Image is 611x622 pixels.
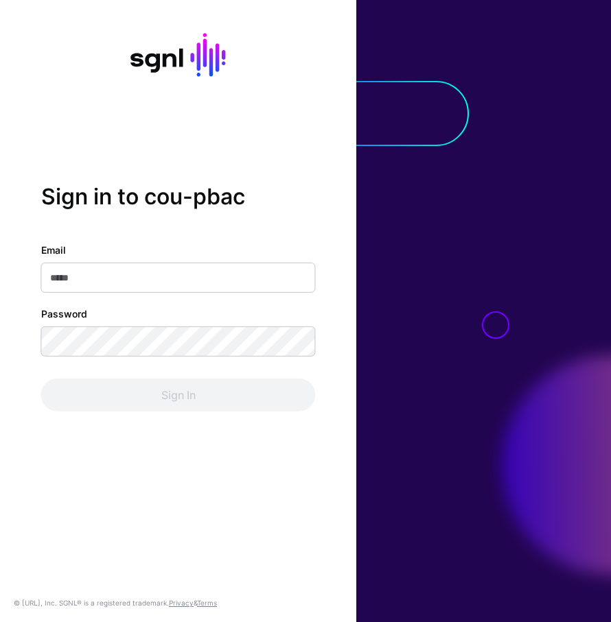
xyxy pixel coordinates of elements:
[41,307,87,321] label: Password
[41,183,316,209] h2: Sign in to cou-pbac
[169,599,194,607] a: Privacy
[14,597,217,608] div: © [URL], Inc. SGNL® is a registered trademark. &
[41,243,66,257] label: Email
[197,599,217,607] a: Terms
